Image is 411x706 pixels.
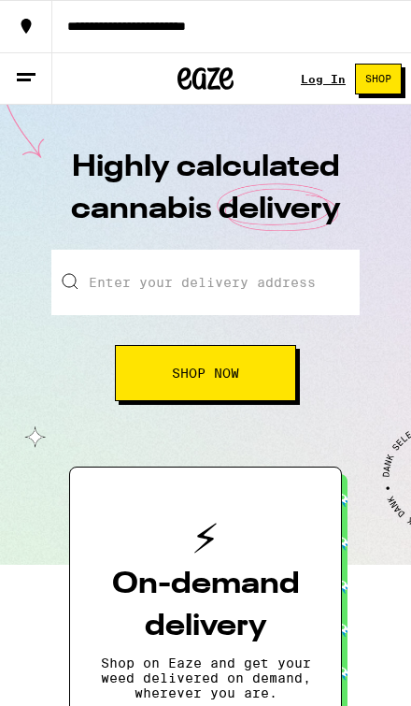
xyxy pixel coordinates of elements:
[100,564,311,648] h3: On-demand delivery
[172,367,239,380] span: Shop Now
[365,74,391,84] span: Shop
[355,64,402,94] button: Shop
[346,64,411,94] a: Shop
[100,656,311,700] p: Shop on Eaze and get your weed delivered on demand, wherever you are.
[301,73,346,85] a: Log In
[65,147,346,250] h1: Highly calculated cannabis delivery
[115,345,296,401] button: Shop Now
[51,250,360,315] input: Enter your delivery address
